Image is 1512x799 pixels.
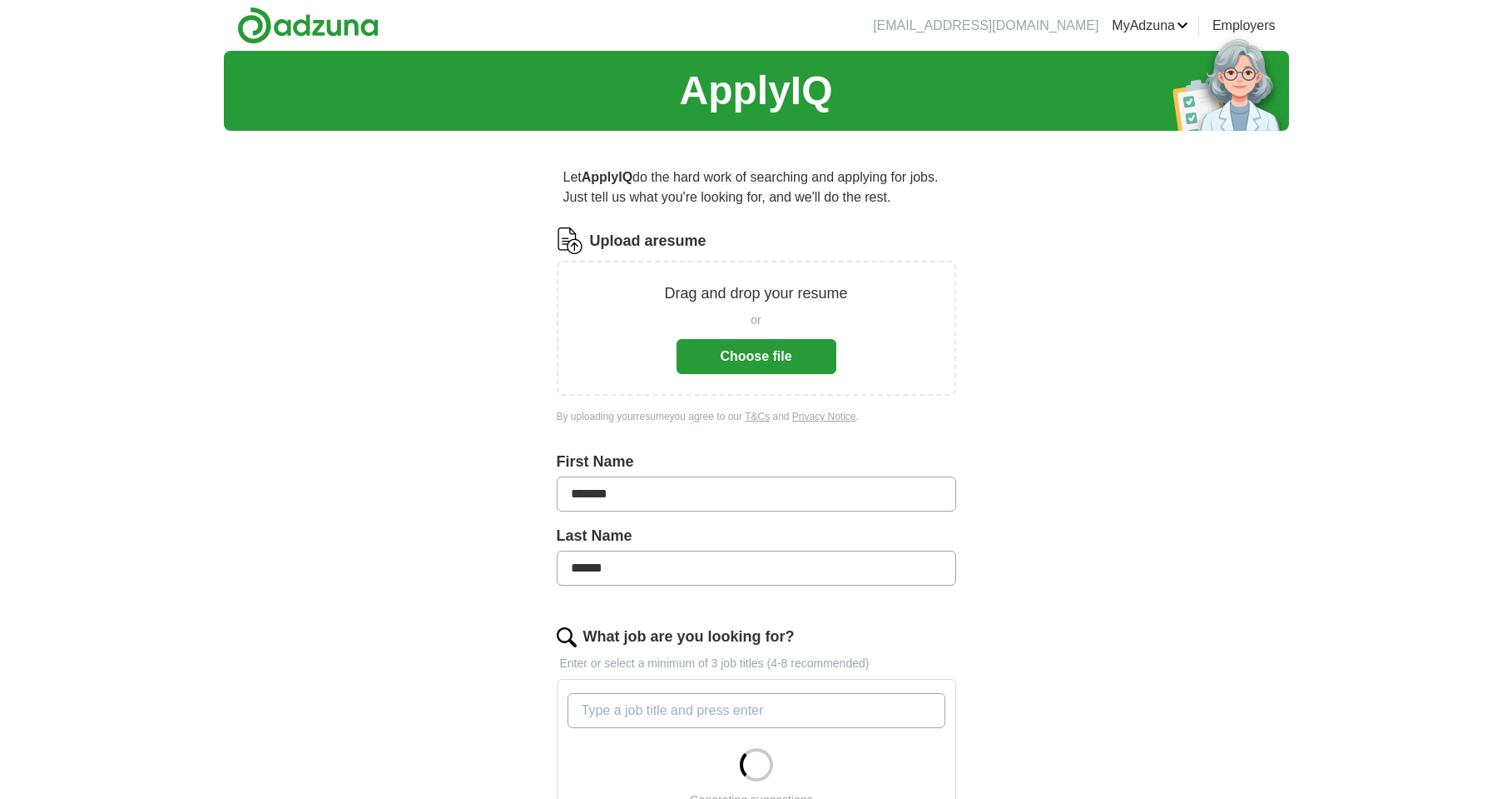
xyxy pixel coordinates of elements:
li: [EMAIL_ADDRESS][DOMAIN_NAME] [873,16,1098,36]
p: Enter or select a minimum of 3 job titles (4-8 recommended) [557,655,956,672]
label: First Name [557,451,956,473]
h1: ApplyIQ [679,61,832,121]
span: or [751,312,761,329]
a: T&Cs [745,411,770,422]
strong: ApplyIQ [582,170,632,184]
img: search.png [557,627,577,647]
p: Drag and drop your resume [664,282,847,305]
p: Let do the hard work of searching and applying for jobs. Just tell us what you're looking for, an... [557,161,956,214]
label: Last Name [557,525,956,547]
img: Adzuna logo [237,7,379,44]
a: MyAdzuna [1112,16,1188,36]
button: Choose file [677,339,836,374]
input: Type a job title and press enter [568,693,945,728]
img: CV Icon [557,227,583,254]
label: Upload a resume [590,230,706,252]
div: By uploading your resume you agree to our and . [557,409,956,424]
label: What job are you looking for? [583,626,795,648]
a: Privacy Notice [792,411,856,422]
a: Employers [1212,16,1276,36]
